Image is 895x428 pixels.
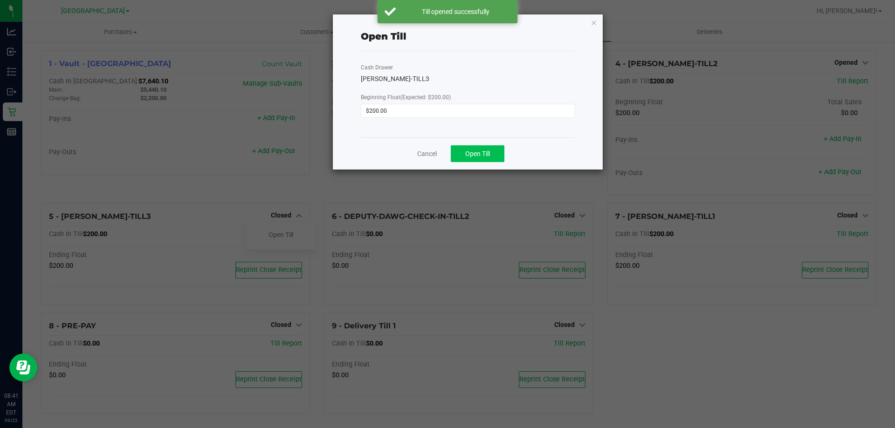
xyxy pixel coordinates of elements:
[400,94,451,101] span: (Expected: $200.00)
[361,94,451,101] span: Beginning Float
[361,74,575,84] div: [PERSON_NAME]-TILL3
[361,29,406,43] div: Open Till
[451,145,504,162] button: Open Till
[465,150,490,157] span: Open Till
[417,149,437,159] a: Cancel
[401,7,510,16] div: Till opened successfully
[9,353,37,381] iframe: Resource center
[361,63,393,72] label: Cash Drawer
